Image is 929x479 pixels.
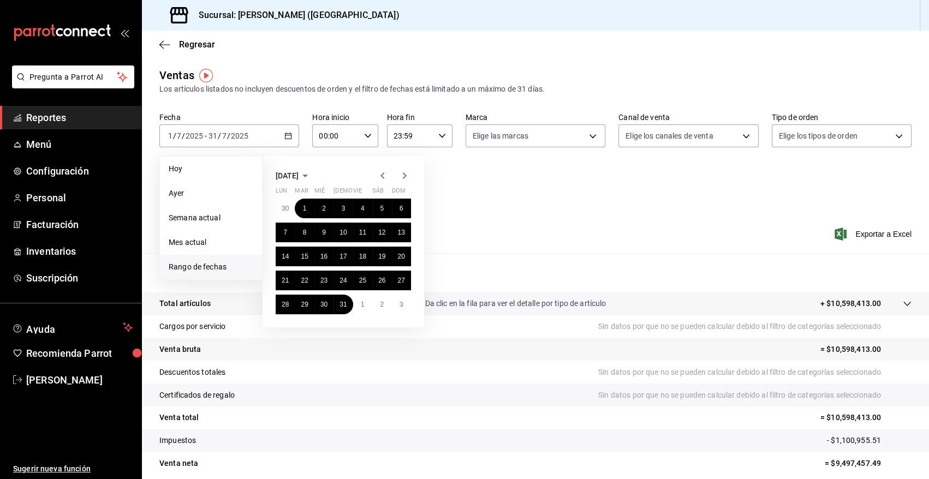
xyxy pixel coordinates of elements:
[361,205,365,212] abbr: 4 de julio de 2025
[473,130,528,141] span: Elige las marcas
[392,223,411,242] button: 13 de julio de 2025
[314,271,334,290] button: 23 de julio de 2025
[380,205,384,212] abbr: 5 de julio de 2025
[312,113,378,121] label: Hora inicio
[340,229,347,236] abbr: 10 de julio de 2025
[353,247,372,266] button: 18 de julio de 2025
[820,412,912,423] p: = $10,598,413.00
[466,113,605,121] label: Marca
[26,190,133,205] span: Personal
[276,187,287,199] abbr: lunes
[301,277,308,284] abbr: 22 de julio de 2025
[282,205,289,212] abbr: 30 de junio de 2025
[13,463,133,475] span: Sugerir nueva función
[598,367,912,378] p: Sin datos por que no se pueden calcular debido al filtro de categorías seleccionado
[159,435,196,446] p: Impuestos
[314,247,334,266] button: 16 de julio de 2025
[618,113,758,121] label: Canal de venta
[820,344,912,355] p: = $10,598,413.00
[320,277,327,284] abbr: 23 de julio de 2025
[295,295,314,314] button: 29 de julio de 2025
[230,131,249,140] input: ----
[322,229,326,236] abbr: 9 de julio de 2025
[190,9,400,22] h3: Sucursal: [PERSON_NAME] ([GEOGRAPHIC_DATA])
[26,271,133,285] span: Suscripción
[295,247,314,266] button: 15 de julio de 2025
[372,271,391,290] button: 26 de julio de 2025
[334,247,353,266] button: 17 de julio de 2025
[320,301,327,308] abbr: 30 de julio de 2025
[353,187,362,199] abbr: viernes
[276,223,295,242] button: 7 de julio de 2025
[159,367,225,378] p: Descuentos totales
[392,295,411,314] button: 3 de agosto de 2025
[398,229,405,236] abbr: 13 de julio de 2025
[598,321,912,332] p: Sin datos por que no se pueden calcular debido al filtro de categorías seleccionado
[392,187,406,199] abbr: domingo
[598,390,912,401] p: Sin datos por que no se pueden calcular debido al filtro de categorías seleccionado
[779,130,857,141] span: Elige los tipos de orden
[342,205,346,212] abbr: 3 de julio de 2025
[120,28,129,37] button: open_drawer_menu
[353,295,372,314] button: 1 de agosto de 2025
[182,131,185,140] span: /
[205,131,207,140] span: -
[334,199,353,218] button: 3 de julio de 2025
[314,223,334,242] button: 9 de julio de 2025
[392,271,411,290] button: 27 de julio de 2025
[400,205,403,212] abbr: 6 de julio de 2025
[276,295,295,314] button: 28 de julio de 2025
[159,412,199,423] p: Venta total
[387,113,452,121] label: Hora fin
[359,277,366,284] abbr: 25 de julio de 2025
[199,69,213,82] img: Tooltip marker
[353,199,372,218] button: 4 de julio de 2025
[282,277,289,284] abbr: 21 de julio de 2025
[169,163,253,175] span: Hoy
[276,169,312,182] button: [DATE]
[295,187,308,199] abbr: martes
[340,253,347,260] abbr: 17 de julio de 2025
[380,301,384,308] abbr: 2 de agosto de 2025
[168,131,173,140] input: --
[378,277,385,284] abbr: 26 de julio de 2025
[26,321,118,334] span: Ayuda
[334,187,398,199] abbr: jueves
[314,295,334,314] button: 30 de julio de 2025
[169,212,253,224] span: Semana actual
[340,277,347,284] abbr: 24 de julio de 2025
[26,244,133,259] span: Inventarios
[159,298,211,309] p: Total artículos
[159,83,912,95] div: Los artículos listados no incluyen descuentos de orden y el filtro de fechas está limitado a un m...
[295,271,314,290] button: 22 de julio de 2025
[378,253,385,260] abbr: 19 de julio de 2025
[301,253,308,260] abbr: 15 de julio de 2025
[159,39,215,50] button: Regresar
[8,79,134,91] a: Pregunta a Parrot AI
[322,205,326,212] abbr: 2 de julio de 2025
[361,301,365,308] abbr: 1 de agosto de 2025
[29,71,117,83] span: Pregunta a Parrot AI
[295,223,314,242] button: 8 de julio de 2025
[159,458,198,469] p: Venta neta
[303,205,307,212] abbr: 1 de julio de 2025
[303,229,307,236] abbr: 8 de julio de 2025
[372,187,384,199] abbr: sábado
[295,199,314,218] button: 1 de julio de 2025
[837,227,912,241] button: Exportar a Excel
[208,131,218,140] input: --
[276,271,295,290] button: 21 de julio de 2025
[392,247,411,266] button: 20 de julio de 2025
[283,229,287,236] abbr: 7 de julio de 2025
[353,223,372,242] button: 11 de julio de 2025
[169,237,253,248] span: Mes actual
[26,137,133,152] span: Menú
[185,131,204,140] input: ----
[159,321,226,332] p: Cargos por servicio
[218,131,221,140] span: /
[372,199,391,218] button: 5 de julio de 2025
[222,131,227,140] input: --
[169,188,253,199] span: Ayer
[173,131,176,140] span: /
